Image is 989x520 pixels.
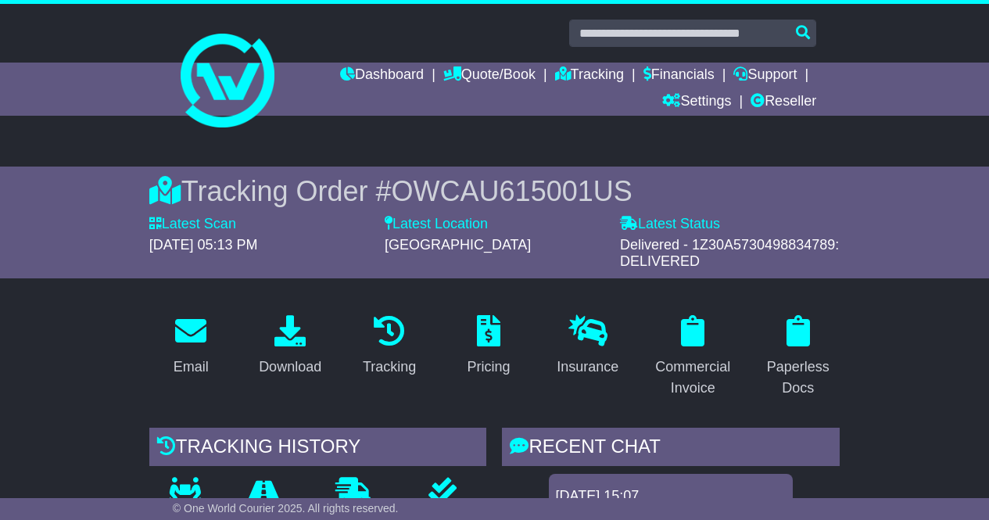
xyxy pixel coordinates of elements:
[259,357,321,378] div: Download
[546,310,629,383] a: Insurance
[173,502,399,515] span: © One World Courier 2025. All rights reserved.
[340,63,424,89] a: Dashboard
[149,237,258,253] span: [DATE] 05:13 PM
[457,310,520,383] a: Pricing
[733,63,797,89] a: Support
[655,357,730,399] div: Commercial Invoice
[385,216,488,233] label: Latest Location
[385,237,531,253] span: [GEOGRAPHIC_DATA]
[502,428,840,470] div: RECENT CHAT
[174,357,209,378] div: Email
[555,63,624,89] a: Tracking
[643,63,715,89] a: Financials
[149,428,487,470] div: Tracking history
[662,89,731,116] a: Settings
[645,310,740,404] a: Commercial Invoice
[392,175,632,207] span: OWCAU615001US
[443,63,536,89] a: Quote/Book
[353,310,426,383] a: Tracking
[620,216,720,233] label: Latest Status
[555,488,787,505] div: [DATE] 15:07
[766,357,830,399] div: Paperless Docs
[467,357,510,378] div: Pricing
[249,310,331,383] a: Download
[149,174,840,208] div: Tracking Order #
[751,89,816,116] a: Reseller
[163,310,219,383] a: Email
[363,357,416,378] div: Tracking
[149,216,236,233] label: Latest Scan
[620,237,839,270] span: Delivered - 1Z30A5730498834789: DELIVERED
[557,357,618,378] div: Insurance
[756,310,840,404] a: Paperless Docs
